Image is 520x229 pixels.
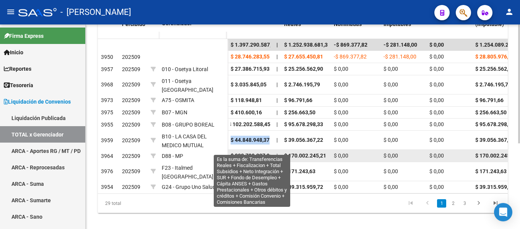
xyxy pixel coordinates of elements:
span: | [276,184,278,190]
span: -$ 869.377,82 [334,42,367,48]
span: $ 27.386.715,93 [231,66,270,72]
span: $ 0,00 [383,153,398,159]
a: 3 [460,199,469,208]
span: $ 0,00 [334,137,348,143]
span: $ 1.397.290.587,14 [231,42,277,48]
span: $ 0,00 [334,109,348,115]
mat-icon: person [505,7,514,16]
span: 3954 [101,184,113,190]
span: $ 410.600,16 [231,109,262,115]
span: 202509 [122,168,140,174]
span: $ 0,00 [334,168,348,174]
span: $ 2.746.195,79 [475,81,511,88]
span: B07 - MGN [162,109,187,115]
a: go to next page [471,199,486,208]
span: Liquidación de Convenios [4,97,71,106]
span: | [276,168,278,174]
a: 1 [437,199,446,208]
span: $ 170.002.245,21 [284,153,326,159]
span: $ 0,00 [334,81,348,88]
span: | [276,54,278,60]
div: Open Intercom Messenger [494,203,512,221]
span: | [276,109,278,115]
span: $ 174.013,27 [231,168,262,174]
span: $ 0,00 [429,97,444,103]
span: $ 41.433.292,97 [231,184,270,190]
span: $ 27.655.450,81 [284,54,323,60]
span: Tesorería [4,81,33,89]
span: | [276,97,278,103]
a: 2 [448,199,458,208]
span: $ 0,00 [383,109,398,115]
span: -$ 281.148,00 [383,42,417,48]
span: 3975 [101,109,113,115]
li: page 1 [436,197,447,210]
span: 3955 [101,122,113,128]
span: $ 171.243,63 [475,168,507,174]
span: $ 233.790.227,36 [231,153,273,159]
span: $ 0,00 [383,184,398,190]
span: A75 - OSMITA [162,97,194,103]
span: - [PERSON_NAME] [60,4,131,21]
span: $ 96.791,66 [284,97,312,103]
span: $ 0,00 [334,97,348,103]
span: $ 39.056.367,22 [284,137,323,143]
span: | [276,121,278,127]
span: 3957 [101,66,113,72]
span: 3968 [101,81,113,88]
span: $ 0,00 [383,121,398,127]
span: $ 0,00 [429,168,444,174]
span: Período Percibido [122,13,145,28]
span: $ 0,00 [383,81,398,88]
span: $ 0,00 [429,121,444,127]
span: Total x ARCA (imputable) [475,13,507,28]
span: B10 - LA CASA DEL MEDICO MUTUAL [162,133,207,148]
span: Reportes [4,65,31,73]
span: $ 95.678.298,33 [475,121,514,127]
a: go to last page [488,199,503,208]
span: F23 - Italmed [GEOGRAPHIC_DATA] [162,165,213,180]
span: $ 0,00 [429,184,444,190]
span: $ 3.035.845,05 [231,81,266,88]
span: $ 39.056.367,22 [475,137,514,143]
span: $ 118.948,81 [231,97,262,103]
span: $ 0,00 [383,66,398,72]
span: -$ 869.377,82 [334,54,367,60]
span: | [276,153,278,159]
span: $ 39.315.959,72 [284,184,323,190]
span: $ 95.678.298,33 [284,121,323,127]
span: $ 25.256.562,90 [475,66,514,72]
span: $ 0,00 [334,153,348,159]
span: Inicio [4,48,23,57]
span: $ 0,00 [429,109,444,115]
span: 3959 [101,137,113,143]
span: $ 0,00 [334,66,348,72]
span: Transferencias Nominadas [334,13,371,28]
span: | [276,81,278,88]
span: 202509 [122,122,140,128]
span: $ 44.848.948,37 [231,137,270,143]
span: G24 - Grupo Uno Salud [162,184,216,190]
span: $ 28.805.976,63 [475,54,514,60]
span: | [276,42,278,48]
span: $ 256.663,50 [284,109,315,115]
span: Transferencias Reales [284,13,321,28]
a: go to previous page [420,199,435,208]
span: -$ 281.148,00 [383,54,416,60]
span: $ 0,00 [429,66,444,72]
span: Trf No Imputables [383,13,411,28]
span: $ 0,00 [383,137,398,143]
span: $ 102.202.588,45 [228,121,270,127]
span: D88 - MP [162,153,183,159]
span: Firma Express [4,32,44,40]
span: $ 0,00 [429,153,444,159]
span: $ 0,00 [429,81,444,88]
span: 3964 [101,153,113,159]
span: 010 - Osetya Litoral [162,66,208,72]
span: 202509 [122,153,140,159]
span: $ 28.746.283,55 [231,54,270,60]
span: $ 0,00 [429,42,444,48]
span: 202509 [122,66,140,72]
span: B08 - GRUPO BOREAL [162,122,214,128]
span: $ 0,00 [334,121,348,127]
